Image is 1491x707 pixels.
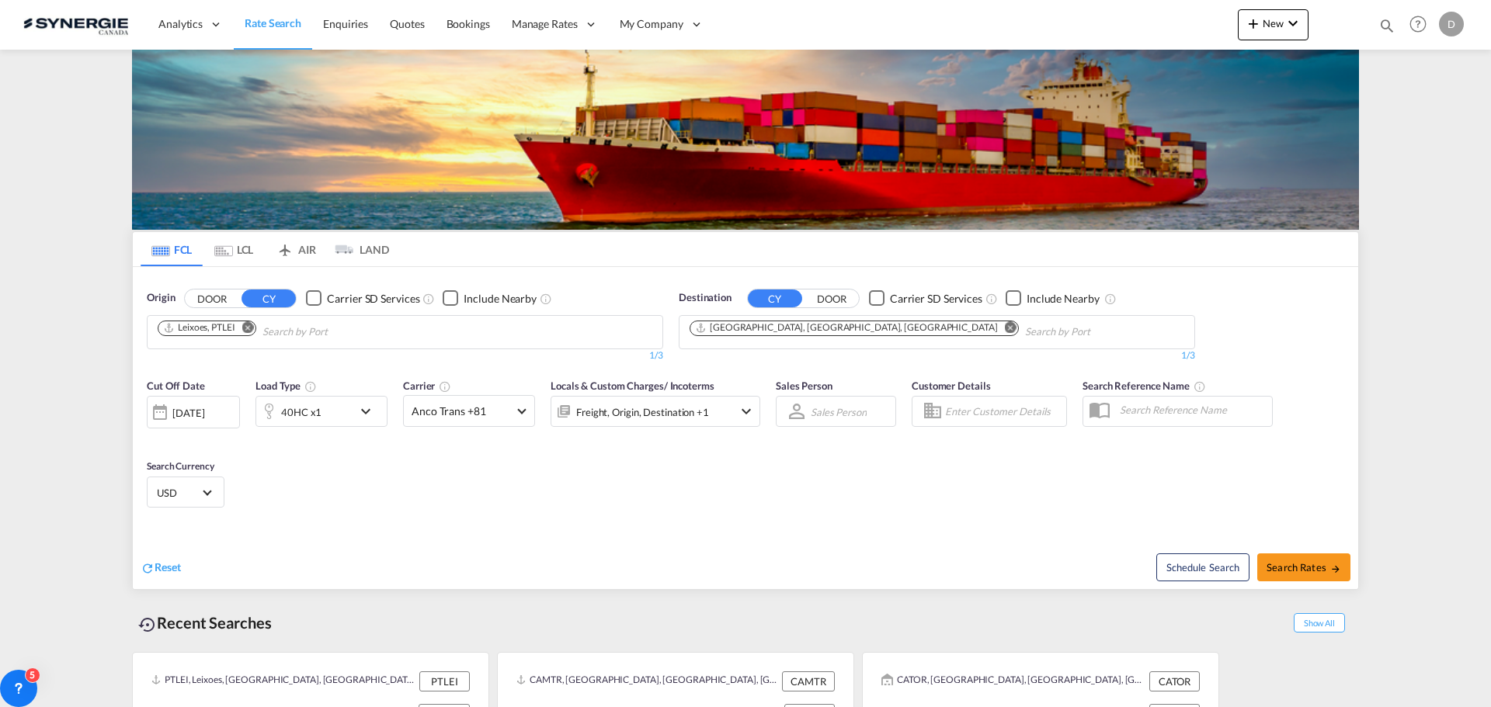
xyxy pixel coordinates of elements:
button: Remove [995,321,1018,337]
div: Freight Origin Destination Factory Stuffing [576,401,709,423]
button: CY [242,289,296,307]
div: Recent Searches [132,605,278,640]
button: DOOR [185,289,239,307]
md-icon: Unchecked: Ignores neighbouring ports when fetching rates.Checked : Includes neighbouring ports w... [1104,293,1117,305]
md-tab-item: FCL [141,232,203,266]
span: Manage Rates [512,16,578,32]
div: Help [1405,11,1439,39]
span: Cut Off Date [147,379,205,392]
span: Load Type [255,379,317,392]
span: Quotes [390,17,424,30]
md-checkbox: Checkbox No Ink [869,290,982,307]
button: Search Ratesicon-arrow-right [1257,553,1350,581]
md-icon: Unchecked: Search for CY (Container Yard) services for all selected carriers.Checked : Search for... [422,293,435,305]
div: Halifax, NS, CAHAL [695,321,998,334]
div: Leixoes, PTLEI [163,321,235,334]
span: Sales Person [776,379,832,392]
span: Bookings [447,17,490,30]
div: [DATE] [147,396,240,428]
div: D [1439,12,1464,36]
md-chips-wrap: Chips container. Use arrow keys to select chips. [687,316,1179,345]
button: DOOR [805,289,859,307]
span: / Incoterms [664,379,714,392]
md-icon: icon-arrow-right [1330,563,1341,574]
input: Search Reference Name [1112,398,1272,421]
div: OriginDOOR CY Checkbox No InkUnchecked: Search for CY (Container Yard) services for all selected ... [133,267,1358,589]
md-select: Sales Person [809,400,868,423]
span: Search Reference Name [1083,379,1206,392]
div: PTLEI [419,671,470,691]
button: Note: By default Schedule search will only considerorigin ports, destination ports and cut off da... [1156,553,1249,581]
div: CATOR [1149,671,1200,691]
span: Rate Search [245,16,301,29]
span: Origin [147,290,175,306]
span: Search Currency [147,460,214,472]
md-pagination-wrapper: Use the left and right arrow keys to navigate between tabs [141,232,389,266]
md-icon: Unchecked: Search for CY (Container Yard) services for all selected carriers.Checked : Search for... [985,293,998,305]
div: Press delete to remove this chip. [163,321,238,334]
md-icon: icon-magnify [1378,17,1395,34]
div: icon-refreshReset [141,560,181,577]
img: 1f56c880d42311ef80fc7dca854c8e59.png [23,7,128,42]
md-checkbox: Checkbox No Ink [1006,290,1100,307]
md-icon: icon-chevron-down [356,402,383,421]
img: LCL+%26+FCL+BACKGROUND.png [132,50,1359,230]
md-icon: icon-plus 400-fg [1244,14,1263,33]
span: My Company [620,16,683,32]
md-icon: icon-backup-restore [138,615,157,634]
input: Chips input. [262,320,410,345]
div: Include Nearby [1027,291,1100,307]
div: Include Nearby [464,291,537,307]
input: Chips input. [1025,320,1173,345]
div: Carrier SD Services [890,291,982,307]
span: New [1244,17,1302,29]
md-chips-wrap: Chips container. Use arrow keys to select chips. [155,316,416,345]
span: Anco Trans +81 [412,404,513,419]
span: Analytics [158,16,203,32]
span: Enquiries [323,17,368,30]
div: icon-magnify [1378,17,1395,40]
md-icon: Your search will be saved by the below given name [1194,380,1206,393]
div: Freight Origin Destination Factory Stuffingicon-chevron-down [551,396,760,427]
div: 40HC x1icon-chevron-down [255,396,388,427]
span: Show All [1294,613,1345,632]
div: [DATE] [172,406,204,420]
md-icon: icon-chevron-down [737,402,756,421]
button: Remove [232,321,255,337]
div: 1/3 [147,349,663,362]
span: Carrier [403,379,451,392]
span: Search Rates [1267,561,1341,574]
md-tab-item: AIR [265,232,327,266]
div: 40HC x1 [281,401,321,423]
div: Press delete to remove this chip. [695,321,1001,334]
span: USD [157,486,200,500]
div: CATOR, Toronto, ON, Canada, North America, Americas [881,671,1145,691]
md-icon: The selected Trucker/Carrierwill be displayed in the rate results If the rates are from another f... [439,380,451,393]
md-datepicker: Select [147,427,158,448]
md-tab-item: LAND [327,232,389,266]
button: CY [748,289,802,307]
span: Destination [679,290,732,306]
md-checkbox: Checkbox No Ink [443,290,537,307]
md-icon: icon-airplane [276,241,294,252]
md-select: Select Currency: $ USDUnited States Dollar [155,481,216,504]
div: PTLEI, Leixoes, Portugal, Southern Europe, Europe [151,671,415,691]
md-icon: Unchecked: Ignores neighbouring ports when fetching rates.Checked : Includes neighbouring ports w... [540,293,552,305]
div: 1/3 [679,349,1195,362]
md-tab-item: LCL [203,232,265,266]
md-icon: icon-chevron-down [1284,14,1302,33]
div: CAMTR, Montreal, QC, Canada, North America, Americas [516,671,778,691]
span: Reset [155,560,181,574]
input: Enter Customer Details [945,400,1062,423]
div: Carrier SD Services [327,291,419,307]
div: CAMTR [782,671,835,691]
span: Help [1405,11,1431,37]
md-checkbox: Checkbox No Ink [306,290,419,307]
md-icon: icon-refresh [141,561,155,575]
md-icon: icon-information-outline [304,380,317,393]
span: Locals & Custom Charges [551,379,714,392]
button: icon-plus 400-fgNewicon-chevron-down [1238,9,1309,40]
span: Customer Details [912,379,990,392]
